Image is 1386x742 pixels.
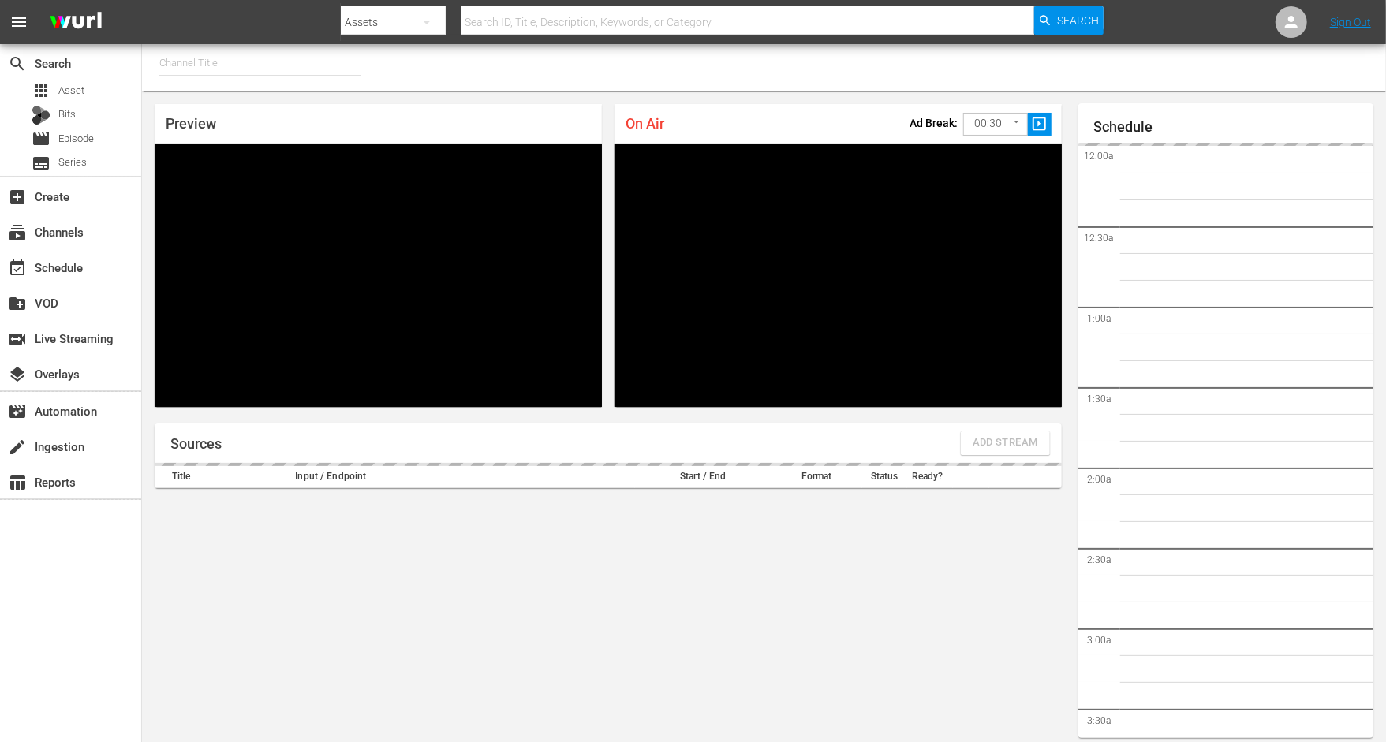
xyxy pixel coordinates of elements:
[58,155,87,170] span: Series
[166,115,216,132] span: Preview
[290,466,635,488] th: Input / Endpoint
[1057,6,1099,35] span: Search
[8,365,27,384] span: Overlays
[1330,16,1371,28] a: Sign Out
[32,154,50,173] span: Series
[32,106,50,125] div: Bits
[635,466,771,488] th: Start / End
[615,144,1062,407] div: Video Player
[170,436,222,452] h1: Sources
[1030,115,1048,133] span: slideshow_sharp
[155,466,290,488] th: Title
[910,117,958,129] p: Ad Break:
[32,129,50,148] span: Episode
[1034,6,1104,35] button: Search
[8,294,27,313] span: VOD
[58,131,94,147] span: Episode
[8,438,27,457] span: Ingestion
[8,54,27,73] span: Search
[963,109,1028,139] div: 00:30
[862,466,907,488] th: Status
[9,13,28,32] span: menu
[8,223,27,242] span: Channels
[1094,119,1374,135] h1: Schedule
[58,83,84,99] span: Asset
[58,106,76,122] span: Bits
[771,466,862,488] th: Format
[8,402,27,421] span: Automation
[626,115,664,132] span: On Air
[8,330,27,349] span: Live Streaming
[38,4,114,41] img: ans4CAIJ8jUAAAAAAAAAAAAAAAAAAAAAAAAgQb4GAAAAAAAAAAAAAAAAAAAAAAAAJMjXAAAAAAAAAAAAAAAAAAAAAAAAgAT5G...
[8,473,27,492] span: Reports
[907,466,952,488] th: Ready?
[32,81,50,100] span: Asset
[8,259,27,278] span: Schedule
[8,188,27,207] span: Create
[155,144,602,407] div: Video Player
